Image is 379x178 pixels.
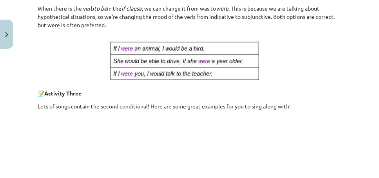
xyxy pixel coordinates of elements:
[216,5,228,12] i: were
[121,5,142,12] i: if clause
[38,103,341,111] p: Lots of songs contain the second conditional! Here are some great examples for you to sing along ...
[38,4,341,29] p: When there is the verb in the , we can change it from was to . This is because we are talking abo...
[38,90,341,98] p: 📝
[94,5,107,12] i: to be
[44,90,82,97] strong: Activity Three
[5,32,8,37] img: icon-close-lesson-0947bae3869378f0d4975bcd49f059093ad1ed9edebbc8119c70593378902aed.svg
